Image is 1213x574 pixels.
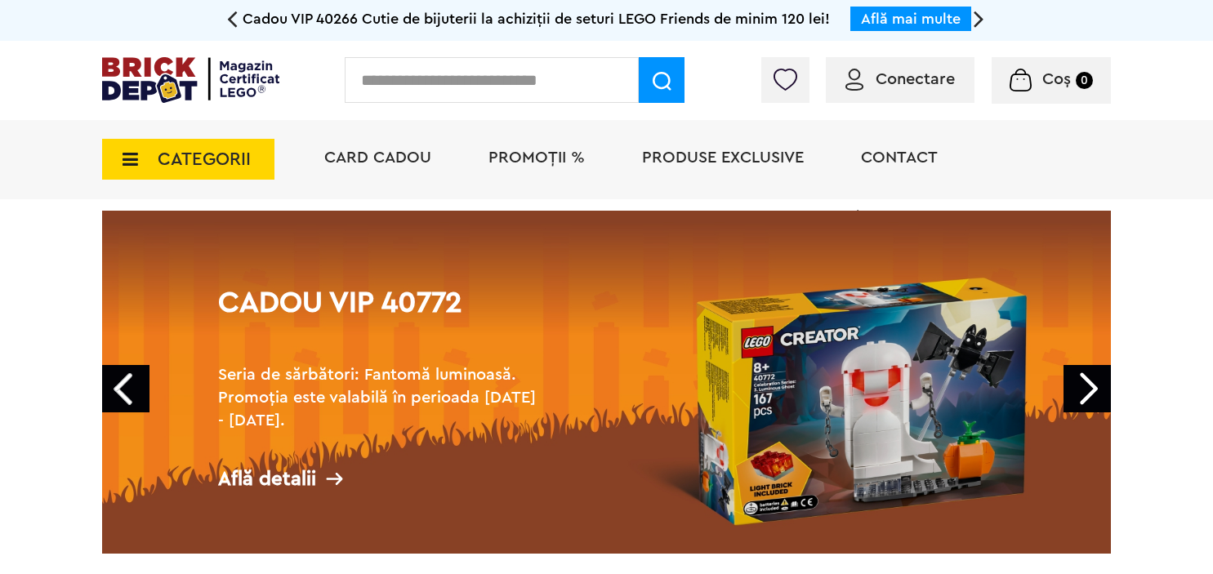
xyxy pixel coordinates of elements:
a: Card Cadou [324,149,431,166]
span: Conectare [876,71,955,87]
a: Next [1064,365,1111,412]
div: Află detalii [218,469,545,489]
span: Coș [1042,71,1071,87]
h2: Seria de sărbători: Fantomă luminoasă. Promoția este valabilă în perioada [DATE] - [DATE]. [218,363,545,432]
a: Conectare [845,71,955,87]
a: Află mai multe [861,11,961,26]
a: PROMOȚII % [488,149,585,166]
a: Contact [861,149,938,166]
span: CATEGORII [158,150,251,168]
small: 0 [1076,72,1093,89]
span: Cadou VIP 40266 Cutie de bijuterii la achiziții de seturi LEGO Friends de minim 120 lei! [243,11,830,26]
a: Cadou VIP 40772Seria de sărbători: Fantomă luminoasă. Promoția este valabilă în perioada [DATE] -... [102,211,1111,554]
a: Produse exclusive [642,149,804,166]
h1: Cadou VIP 40772 [218,288,545,347]
a: Prev [102,365,149,412]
